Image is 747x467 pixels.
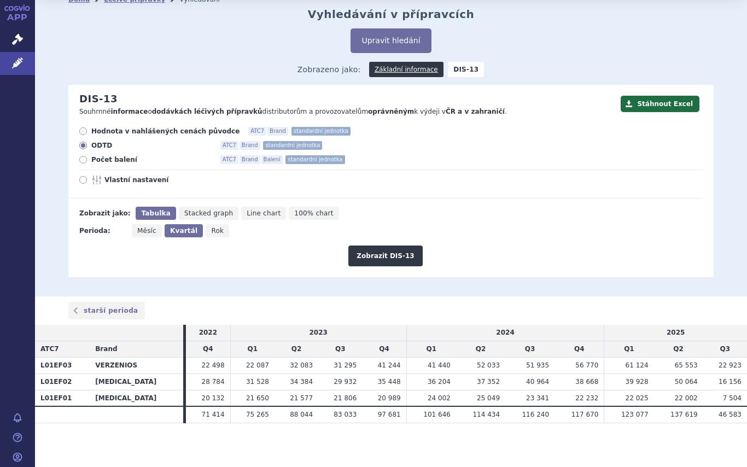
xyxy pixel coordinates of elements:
[230,341,275,358] td: Q1
[290,378,313,386] span: 34 384
[90,373,183,390] th: [MEDICAL_DATA]
[202,378,225,386] span: 28 784
[675,378,698,386] span: 50 064
[290,394,313,402] span: 21 577
[285,155,345,164] span: standardní jednotka
[448,62,484,77] strong: DIS-13
[240,141,260,150] span: Brand
[263,141,322,150] span: standardní jednotka
[91,141,212,150] span: ODTD
[230,325,406,341] td: 2023
[719,361,742,369] span: 22 923
[79,93,118,105] h2: DIS-13
[378,378,401,386] span: 35 448
[472,411,500,418] span: 114 434
[104,176,225,184] span: Vlastní nastavení
[91,127,240,136] span: Hodnota v nahlášených cenách původce
[290,361,313,369] span: 32 083
[654,341,703,358] td: Q2
[186,341,230,358] td: Q4
[137,227,156,235] span: Měsíc
[526,378,549,386] span: 40 964
[348,246,422,266] button: Zobrazit DIS-13
[79,224,126,237] div: Perioda:
[477,378,500,386] span: 37 352
[555,341,604,358] td: Q4
[294,209,333,217] span: 100% chart
[246,378,269,386] span: 31 528
[220,141,238,150] span: ATC7
[406,341,456,358] td: Q1
[35,390,90,406] th: L01EF01
[406,325,604,341] td: 2024
[170,227,197,235] span: Kvartál
[378,361,401,369] span: 41 244
[362,341,406,358] td: Q4
[719,411,742,418] span: 46 583
[456,341,505,358] td: Q2
[246,361,269,369] span: 22 087
[261,155,283,164] span: Balení
[220,155,238,164] span: ATC7
[604,341,654,358] td: Q1
[247,209,281,217] span: Line chart
[334,361,357,369] span: 31 295
[79,207,130,220] div: Zobrazit jako:
[368,108,414,115] strong: oprávněným
[428,378,451,386] span: 36 204
[621,96,699,112] button: Stáhnout Excel
[79,107,615,116] p: Souhrnné o distributorům a provozovatelům k výdeji v .
[446,108,505,115] strong: ČR a v zahraničí
[90,357,183,373] th: VERZENIOS
[334,394,357,402] span: 21 806
[246,411,269,418] span: 75 265
[202,394,225,402] span: 20 132
[186,325,230,341] td: 2022
[184,209,233,217] span: Stacked graph
[423,411,451,418] span: 101 646
[246,394,269,402] span: 21 650
[703,341,747,358] td: Q3
[675,394,698,402] span: 22 002
[675,361,698,369] span: 65 553
[267,127,288,136] span: Brand
[428,394,451,402] span: 24 002
[428,361,451,369] span: 41 440
[621,411,649,418] span: 123 077
[95,345,117,353] span: Brand
[318,341,362,358] td: Q3
[477,394,500,402] span: 25 049
[308,8,475,21] h2: Vyhledávání v přípravcích
[111,108,148,115] strong: informace
[202,361,225,369] span: 22 498
[211,227,224,235] span: Rok
[477,361,500,369] span: 52 033
[378,411,401,418] span: 97 681
[152,108,262,115] strong: dodávkách léčivých přípravků
[351,28,431,53] button: Upravit hledání
[369,62,443,77] a: Základní informace
[202,411,225,418] span: 71 414
[505,341,555,358] td: Q3
[248,127,266,136] span: ATC7
[575,378,598,386] span: 38 668
[290,411,313,418] span: 88 044
[575,361,598,369] span: 56 770
[297,62,361,77] span: Zobrazeno jako:
[723,394,742,402] span: 7 504
[626,378,649,386] span: 39 928
[68,302,145,319] a: starší perioda
[571,411,599,418] span: 117 670
[240,155,260,164] span: Brand
[626,394,649,402] span: 22 025
[141,209,170,217] span: Tabulka
[291,127,351,136] span: standardní jednotka
[604,325,747,341] td: 2025
[626,361,649,369] span: 61 124
[40,345,59,353] span: ATC7
[35,373,90,390] th: L01EF02
[334,411,357,418] span: 83 033
[91,155,212,164] span: Počet balení
[35,357,90,373] th: L01EF03
[526,361,549,369] span: 51 935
